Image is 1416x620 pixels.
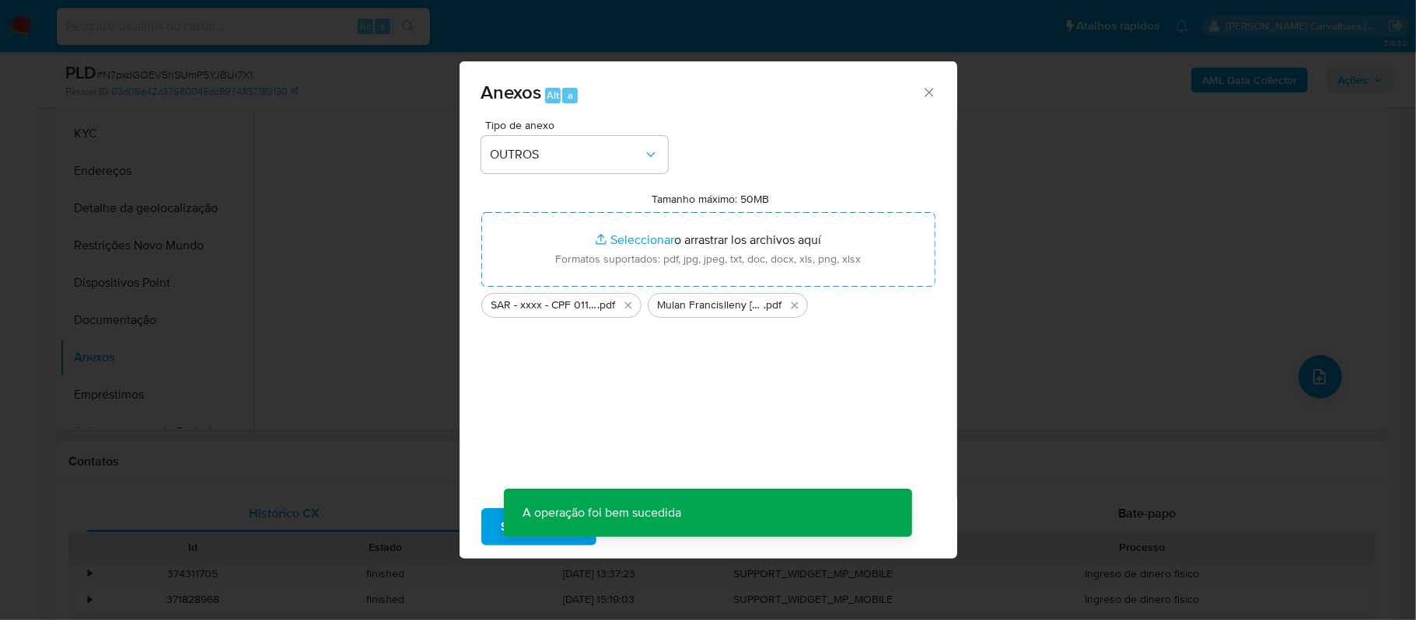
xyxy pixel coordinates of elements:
[658,298,764,313] span: Mulan Francislleny [PERSON_NAME] [PERSON_NAME] 1267986922_2025_10_13_20_06_22 - Tabla dinámica 1
[598,298,616,313] span: .pdf
[481,508,596,545] button: Subir arquivo
[491,147,643,162] span: OUTROS
[504,489,700,537] p: A operação foi bem sucedida
[921,85,935,99] button: Cerrar
[764,298,782,313] span: .pdf
[481,136,668,173] button: OUTROS
[619,296,638,315] button: Eliminar SAR - xxxx - CPF 01123453101 - FRANCISLLENY OLIVEIRA RIBEIRO VIANA.pdf
[481,78,542,106] span: Anexos
[502,510,576,544] span: Subir arquivo
[491,298,598,313] span: SAR - xxxx - CPF 01123453101 - FRANCISLLENY [PERSON_NAME] [PERSON_NAME]
[652,192,769,206] label: Tamanho máximo: 50MB
[568,88,573,103] span: a
[623,510,673,544] span: Cancelar
[485,120,672,131] span: Tipo de anexo
[785,296,804,315] button: Eliminar Mulan Francislleny Oliveira Ribeiro Viana 1267986922_2025_10_13_20_06_22 - Tabla dinámic...
[481,287,935,318] ul: Archivos seleccionados
[547,88,559,103] span: Alt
